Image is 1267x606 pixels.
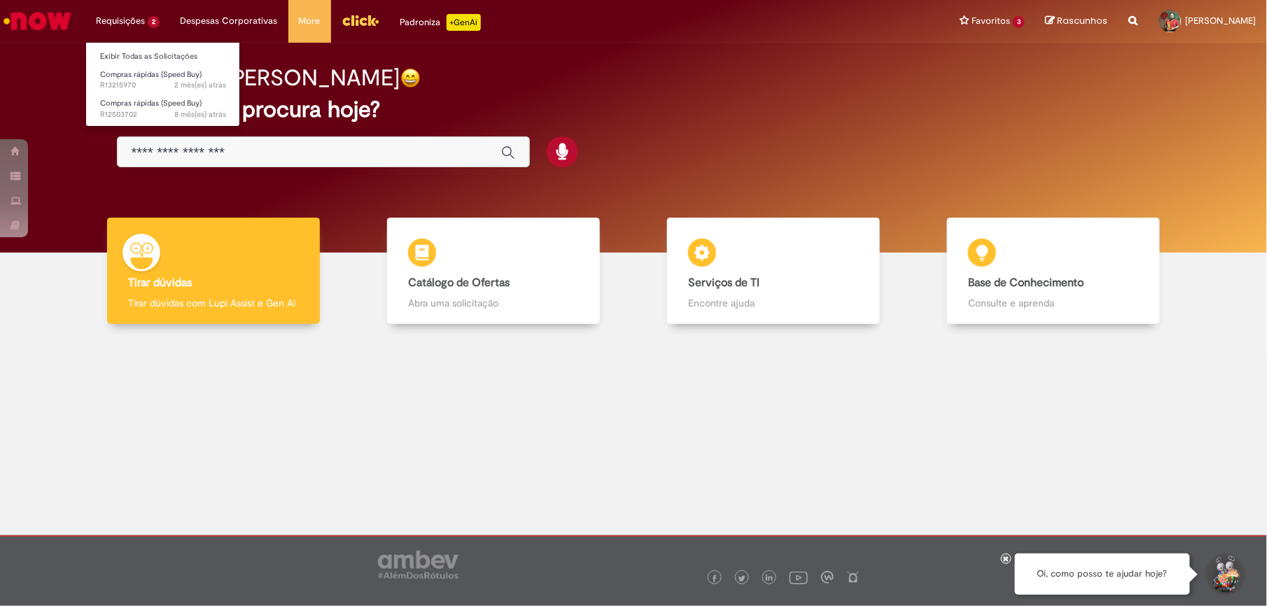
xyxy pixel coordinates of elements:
[408,296,578,310] p: Abra uma solicitação
[968,276,1084,290] b: Base de Conhecimento
[847,571,860,584] img: logo_footer_naosei.png
[790,568,808,586] img: logo_footer_youtube.png
[128,296,298,310] p: Tirar dúvidas com Lupi Assist e Gen Ai
[378,551,458,579] img: logo_footer_ambev_rotulo_gray.png
[400,68,421,88] img: happy-face.png
[299,14,321,28] span: More
[181,14,278,28] span: Despesas Corporativas
[1013,16,1025,28] span: 3
[86,96,240,122] a: Aberto R12503702 : Compras rápidas (Speed Buy)
[1186,15,1256,27] span: [PERSON_NAME]
[128,276,192,290] b: Tirar dúvidas
[913,218,1193,325] a: Base de Conhecimento Consulte e aprenda
[342,10,379,31] img: click_logo_yellow_360x200.png
[408,276,510,290] b: Catálogo de Ofertas
[96,14,145,28] span: Requisições
[174,109,226,120] span: 8 mês(es) atrás
[1204,554,1246,596] button: Iniciar Conversa de Suporte
[738,575,745,582] img: logo_footer_twitter.png
[968,296,1138,310] p: Consulte e aprenda
[100,109,226,120] span: R12503702
[400,14,481,31] div: Padroniza
[100,98,202,108] span: Compras rápidas (Speed Buy)
[117,97,1151,122] h2: O que você procura hoje?
[174,80,226,90] span: 2 mês(es) atrás
[100,80,226,91] span: R13215970
[148,16,160,28] span: 2
[711,575,718,582] img: logo_footer_facebook.png
[174,109,226,120] time: 09/01/2025 08:38:13
[1046,15,1108,28] a: Rascunhos
[688,276,759,290] b: Serviços de TI
[1,7,73,35] img: ServiceNow
[353,218,633,325] a: Catálogo de Ofertas Abra uma solicitação
[85,42,240,127] ul: Requisições
[688,296,858,310] p: Encontre ajuda
[1058,14,1108,27] span: Rascunhos
[766,575,773,583] img: logo_footer_linkedin.png
[100,69,202,80] span: Compras rápidas (Speed Buy)
[972,14,1010,28] span: Favoritos
[447,14,481,31] p: +GenAi
[1015,554,1190,595] div: Oi, como posso te ajudar hoje?
[86,49,240,64] a: Exibir Todas as Solicitações
[117,66,400,90] h2: Boa tarde, [PERSON_NAME]
[73,218,353,325] a: Tirar dúvidas Tirar dúvidas com Lupi Assist e Gen Ai
[633,218,913,325] a: Serviços de TI Encontre ajuda
[86,67,240,93] a: Aberto R13215970 : Compras rápidas (Speed Buy)
[821,571,834,584] img: logo_footer_workplace.png
[174,80,226,90] time: 26/06/2025 08:36:49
